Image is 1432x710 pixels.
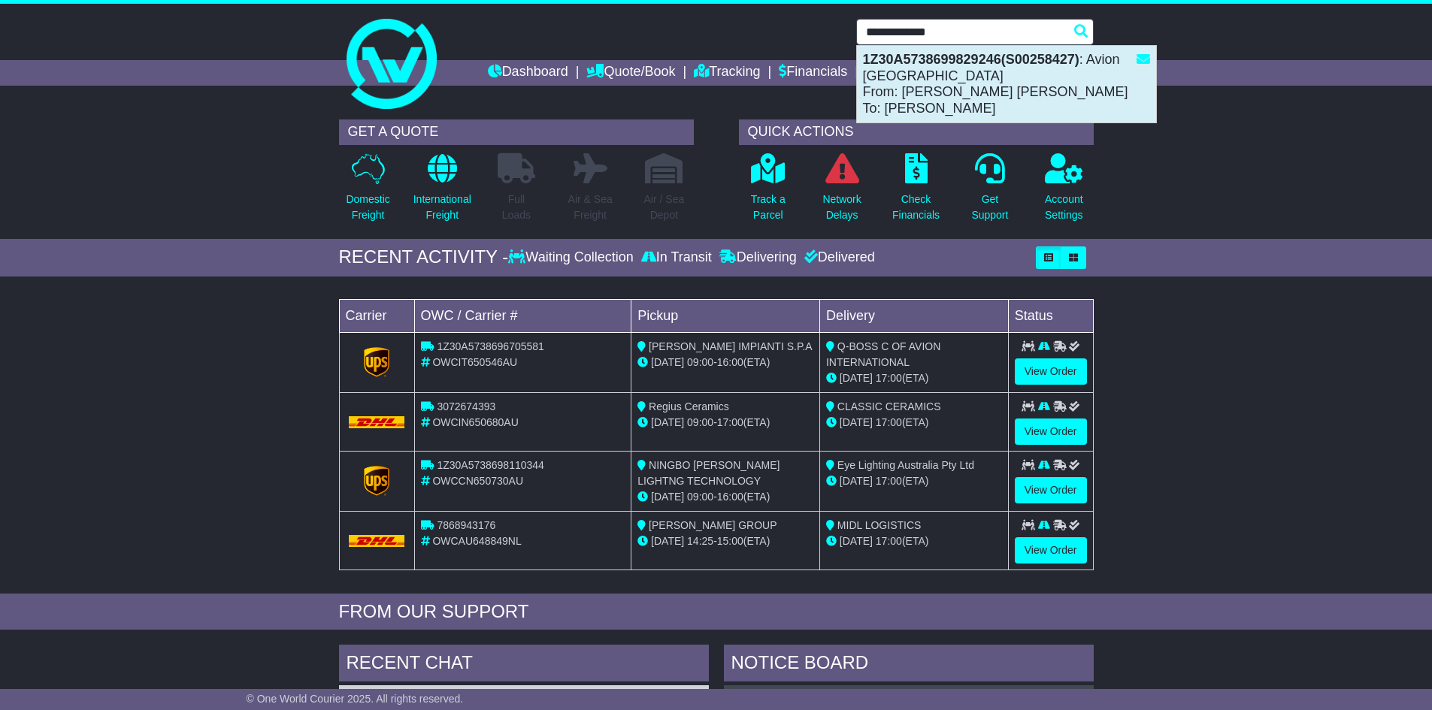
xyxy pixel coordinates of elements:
span: NINGBO [PERSON_NAME] LIGHTNG TECHNOLOGY [637,459,780,487]
span: [DATE] [840,372,873,384]
span: 17:00 [876,475,902,487]
span: CLASSIC CERAMICS [837,400,941,412]
div: (ETA) [826,415,1002,431]
div: - (ETA) [637,489,813,505]
span: [DATE] [651,416,684,428]
span: Q-BOSS C OF AVION INTERNATIONAL [826,340,940,368]
p: Check Financials [892,192,940,223]
a: View Order [1015,358,1087,385]
span: [DATE] [840,475,873,487]
span: 15:00 [717,535,743,547]
strong: 1Z30A5738699829246(S00258427) [863,52,1079,67]
p: Full Loads [498,192,535,223]
div: FROM OUR SUPPORT [339,601,1094,623]
a: View Order [1015,537,1087,563]
span: 14:25 [687,535,713,547]
div: (ETA) [826,473,1002,489]
a: View Order [1015,477,1087,503]
a: GetSupport [970,153,1009,231]
span: 09:00 [687,491,713,503]
div: - (ETA) [637,355,813,370]
span: 1Z30A5738696705581 [437,340,543,352]
a: Financials [779,60,847,86]
span: Regius Ceramics [649,400,729,412]
td: OWC / Carrier # [414,299,631,332]
span: 17:00 [876,372,902,384]
a: Tracking [694,60,760,86]
span: © One World Courier 2025. All rights reserved. [247,693,464,705]
span: 16:00 [717,356,743,368]
a: Quote/Book [586,60,675,86]
img: DHL.png [349,535,405,547]
p: Get Support [971,192,1008,223]
span: 09:00 [687,416,713,428]
span: OWCCN650730AU [432,475,523,487]
span: [DATE] [651,356,684,368]
p: International Freight [413,192,471,223]
td: Status [1008,299,1093,332]
span: [DATE] [840,535,873,547]
p: Domestic Freight [346,192,389,223]
span: 17:00 [876,416,902,428]
div: QUICK ACTIONS [739,119,1094,145]
div: RECENT ACTIVITY - [339,246,509,268]
a: AccountSettings [1044,153,1084,231]
span: MIDL LOGISTICS [837,519,922,531]
div: - (ETA) [637,415,813,431]
div: In Transit [637,249,716,266]
span: Eye Lighting Australia Pty Ltd [837,459,974,471]
div: Waiting Collection [508,249,637,266]
p: Track a Parcel [751,192,786,223]
a: CheckFinancials [892,153,940,231]
span: [DATE] [651,535,684,547]
div: RECENT CHAT [339,645,709,685]
a: Dashboard [488,60,568,86]
span: 16:00 [717,491,743,503]
span: 17:00 [717,416,743,428]
td: Delivery [819,299,1008,332]
a: DomesticFreight [345,153,390,231]
img: DHL.png [349,416,405,428]
a: Track aParcel [750,153,786,231]
div: - (ETA) [637,533,813,549]
p: Air / Sea Depot [644,192,685,223]
span: 09:00 [687,356,713,368]
span: 3072674393 [437,400,495,412]
span: OWCAU648849NL [432,535,521,547]
span: OWCIT650546AU [432,356,517,368]
div: (ETA) [826,370,1002,386]
span: 1Z30A5738698110344 [437,459,543,471]
td: Carrier [339,299,414,332]
span: 7868943176 [437,519,495,531]
a: NetworkDelays [822,153,861,231]
a: View Order [1015,418,1087,445]
a: InternationalFreight [413,153,472,231]
div: (ETA) [826,533,1002,549]
div: Delivering [716,249,801,266]
span: 17:00 [876,535,902,547]
span: [DATE] [651,491,684,503]
p: Account Settings [1045,192,1083,223]
p: Network Delays [822,192,861,223]
span: [PERSON_NAME] IMPIANTI S.P.A [649,340,813,352]
div: : Avion [GEOGRAPHIC_DATA] From: [PERSON_NAME] [PERSON_NAME] To: [PERSON_NAME] [857,46,1156,122]
div: Delivered [801,249,875,266]
td: Pickup [631,299,820,332]
img: GetCarrierServiceLogo [364,466,389,496]
div: GET A QUOTE [339,119,694,145]
span: [DATE] [840,416,873,428]
span: [PERSON_NAME] GROUP [649,519,777,531]
div: NOTICE BOARD [724,645,1094,685]
img: GetCarrierServiceLogo [364,347,389,377]
span: OWCIN650680AU [432,416,518,428]
p: Air & Sea Freight [568,192,613,223]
